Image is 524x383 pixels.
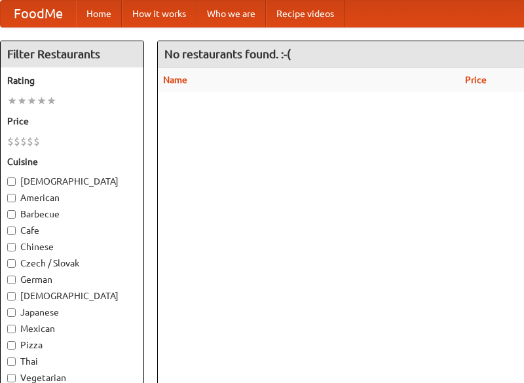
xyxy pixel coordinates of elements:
li: $ [27,134,33,149]
input: Cafe [7,227,16,235]
li: ★ [7,94,17,108]
label: American [7,191,137,204]
a: Name [163,75,187,85]
a: How it works [122,1,196,27]
label: [DEMOGRAPHIC_DATA] [7,175,137,188]
h5: Price [7,115,137,128]
label: Thai [7,355,137,368]
input: Chinese [7,243,16,251]
li: ★ [27,94,37,108]
label: Barbecue [7,208,137,221]
label: German [7,273,137,286]
label: Chinese [7,240,137,253]
ng-pluralize: No restaurants found. :-( [164,48,291,60]
li: $ [20,134,27,149]
input: Thai [7,357,16,366]
a: Price [465,75,487,85]
h5: Rating [7,74,137,87]
a: Who we are [196,1,266,27]
li: ★ [47,94,56,108]
label: Pizza [7,338,137,352]
h4: Filter Restaurants [1,41,143,67]
input: Mexican [7,325,16,333]
li: $ [33,134,40,149]
input: German [7,276,16,284]
a: Recipe videos [266,1,345,27]
a: FoodMe [1,1,76,27]
li: $ [7,134,14,149]
h5: Cuisine [7,155,137,168]
input: Vegetarian [7,374,16,382]
label: Japanese [7,306,137,319]
label: Mexican [7,322,137,335]
li: $ [14,134,20,149]
input: Barbecue [7,210,16,219]
li: ★ [37,94,47,108]
input: Japanese [7,308,16,317]
label: Cafe [7,224,137,237]
label: Czech / Slovak [7,257,137,270]
input: [DEMOGRAPHIC_DATA] [7,177,16,186]
input: Czech / Slovak [7,259,16,268]
label: [DEMOGRAPHIC_DATA] [7,289,137,302]
input: American [7,194,16,202]
input: Pizza [7,341,16,350]
li: ★ [17,94,27,108]
input: [DEMOGRAPHIC_DATA] [7,292,16,301]
a: Home [76,1,122,27]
